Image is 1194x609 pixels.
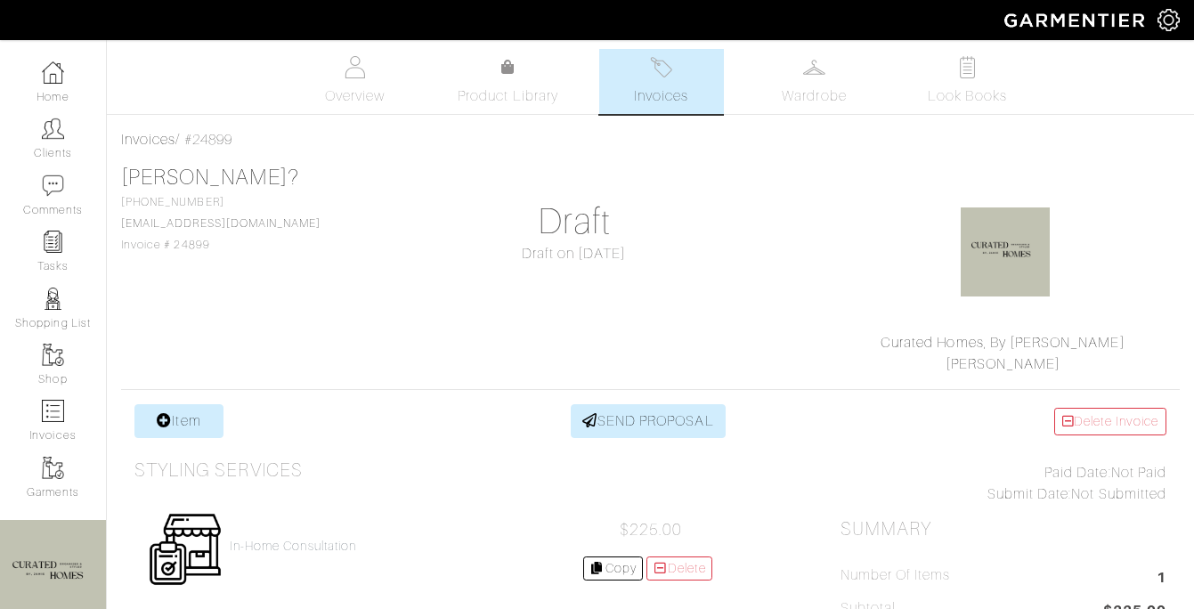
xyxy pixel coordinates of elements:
h3: Styling Services [134,459,303,482]
a: Invoices [599,49,724,114]
span: Look Books [928,85,1007,107]
img: garmentier-logo-header-white-b43fb05a5012e4ada735d5af1a66efaba907eab6374d6393d1fbf88cb4ef424d.png [995,4,1157,36]
a: [PERSON_NAME] [946,356,1061,372]
img: comment-icon-a0a6a9ef722e966f86d9cbdc48e553b5cf19dbc54f86b18d962a5391bc8f6eb6.png [42,175,64,197]
div: Draft on [DATE] [410,243,736,264]
img: dashboard-icon-dbcd8f5a0b271acd01030246c82b418ddd0df26cd7fceb0bd07c9910d44c42f6.png [42,61,64,84]
h1: Draft [410,200,736,243]
img: orders-27d20c2124de7fd6de4e0e44c1d41de31381a507db9b33961299e4e07d508b8c.svg [650,56,672,78]
img: wardrobe-487a4870c1b7c33e795ec22d11cfc2ed9d08956e64fb3008fe2437562e282088.svg [803,56,825,78]
span: Wardrobe [782,85,846,107]
img: clients-icon-6bae9207a08558b7cb47a8932f037763ab4055f8c8b6bfacd5dc20c3e0201464.png [42,118,64,140]
a: Wardrobe [752,49,877,114]
span: Paid Date: [1044,465,1111,481]
span: Invoices [634,85,688,107]
a: Item [134,404,223,438]
a: Look Books [906,49,1030,114]
img: garments-icon-b7da505a4dc4fd61783c78ac3ca0ef83fa9d6f193b1c9dc38574b1d14d53ca28.png [42,457,64,479]
a: In-Home Consultation [230,539,356,554]
a: SEND PROPOSAL [571,404,726,438]
img: stylists-icon-eb353228a002819b7ec25b43dbf5f0378dd9e0616d9560372ff212230b889e62.png [42,288,64,310]
span: $225.00 [620,521,682,539]
span: Product Library [458,85,558,107]
div: Not Paid Not Submitted [841,462,1166,505]
a: Copy [583,556,643,581]
h2: Summary [841,518,1166,540]
a: Delete [646,556,712,581]
a: [PERSON_NAME]? [121,166,300,189]
a: Curated Homes, By [PERSON_NAME] [881,335,1125,351]
img: orders-icon-0abe47150d42831381b5fb84f609e132dff9fe21cb692f30cb5eec754e2cba89.png [42,400,64,422]
img: gear-icon-white-bd11855cb880d31180b6d7d6211b90ccbf57a29d726f0c71d8c61bd08dd39cc2.png [1157,9,1180,31]
img: reminder-icon-8004d30b9f0a5d33ae49ab947aed9ed385cf756f9e5892f1edd6e32f2345188e.png [42,231,64,253]
span: Submit Date: [987,486,1072,502]
span: Overview [325,85,385,107]
a: Delete Invoice [1054,408,1166,435]
div: / #24899 [121,129,1180,150]
img: Womens_Service-b2905c8a555b134d70f80a63ccd9711e5cb40bac1cff00c12a43f244cd2c1cd3.png [148,512,223,587]
a: [EMAIL_ADDRESS][DOMAIN_NAME] [121,217,321,230]
h5: Number of Items [841,567,951,584]
span: [PHONE_NUMBER] Invoice # 24899 [121,196,321,251]
a: Product Library [446,57,571,107]
a: Overview [293,49,418,114]
img: todo-9ac3debb85659649dc8f770b8b6100bb5dab4b48dedcbae339e5042a72dfd3cc.svg [956,56,979,78]
img: basicinfo-40fd8af6dae0f16599ec9e87c0ef1c0a1fdea2edbe929e3d69a839185d80c458.svg [344,56,366,78]
img: 1.jpg [961,207,1050,296]
span: 1 [1157,567,1166,591]
img: garments-icon-b7da505a4dc4fd61783c78ac3ca0ef83fa9d6f193b1c9dc38574b1d14d53ca28.png [42,344,64,366]
a: Invoices [121,132,175,148]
